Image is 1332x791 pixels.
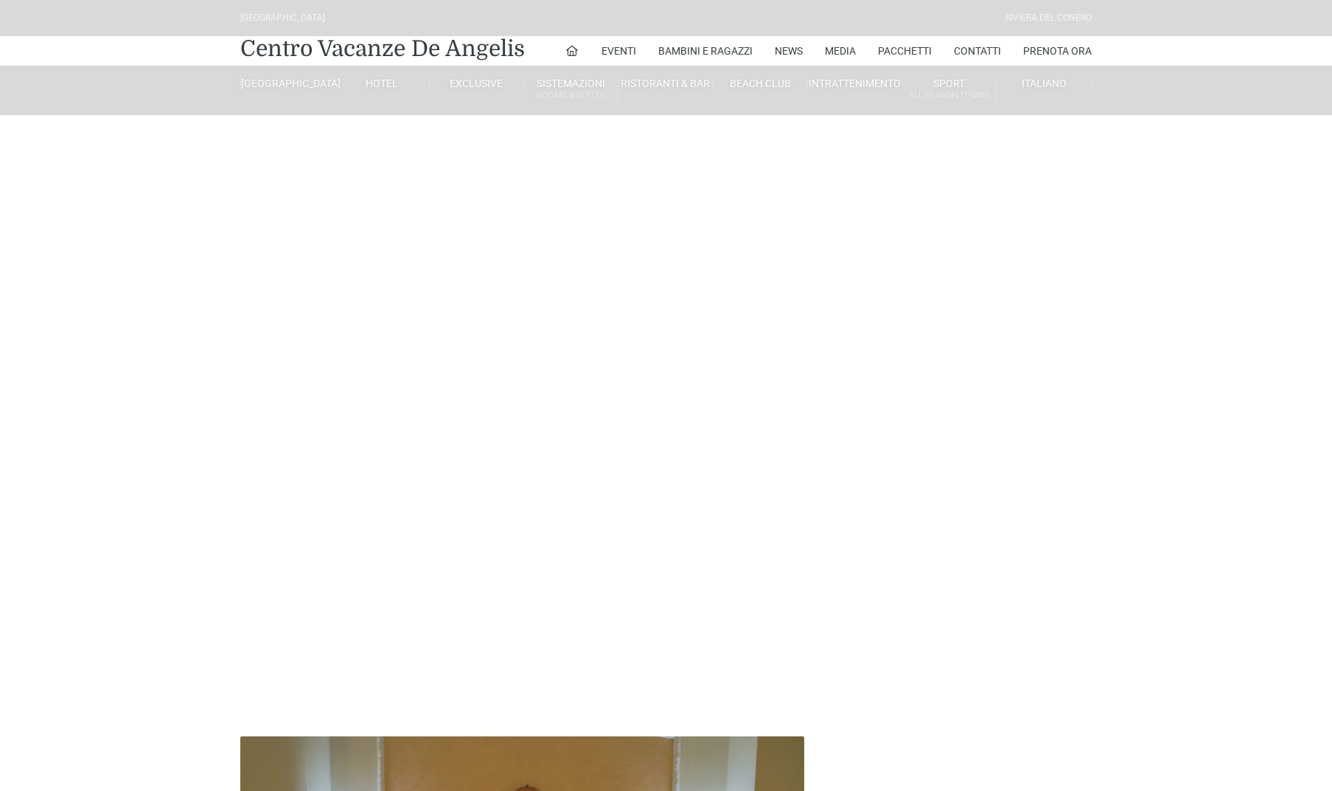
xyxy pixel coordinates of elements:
[825,36,856,66] a: Media
[602,36,636,66] a: Eventi
[714,77,808,90] a: Beach Club
[954,36,1001,66] a: Contatti
[1023,36,1092,66] a: Prenota Ora
[335,77,429,90] a: Hotel
[658,36,753,66] a: Bambini e Ragazzi
[618,77,713,90] a: Ristoranti & Bar
[240,11,325,25] div: [GEOGRAPHIC_DATA]
[997,77,1092,90] a: Italiano
[1005,11,1092,25] div: Riviera Del Conero
[808,77,902,90] a: Intrattenimento
[430,77,524,90] a: Exclusive
[902,89,996,103] small: All Season Tennis
[775,36,803,66] a: News
[902,77,997,104] a: SportAll Season Tennis
[878,36,932,66] a: Pacchetti
[240,77,335,90] a: [GEOGRAPHIC_DATA]
[1022,77,1067,89] span: Italiano
[524,77,618,104] a: SistemazioniRooms & Suites
[524,89,618,103] small: Rooms & Suites
[240,34,525,63] a: Centro Vacanze De Angelis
